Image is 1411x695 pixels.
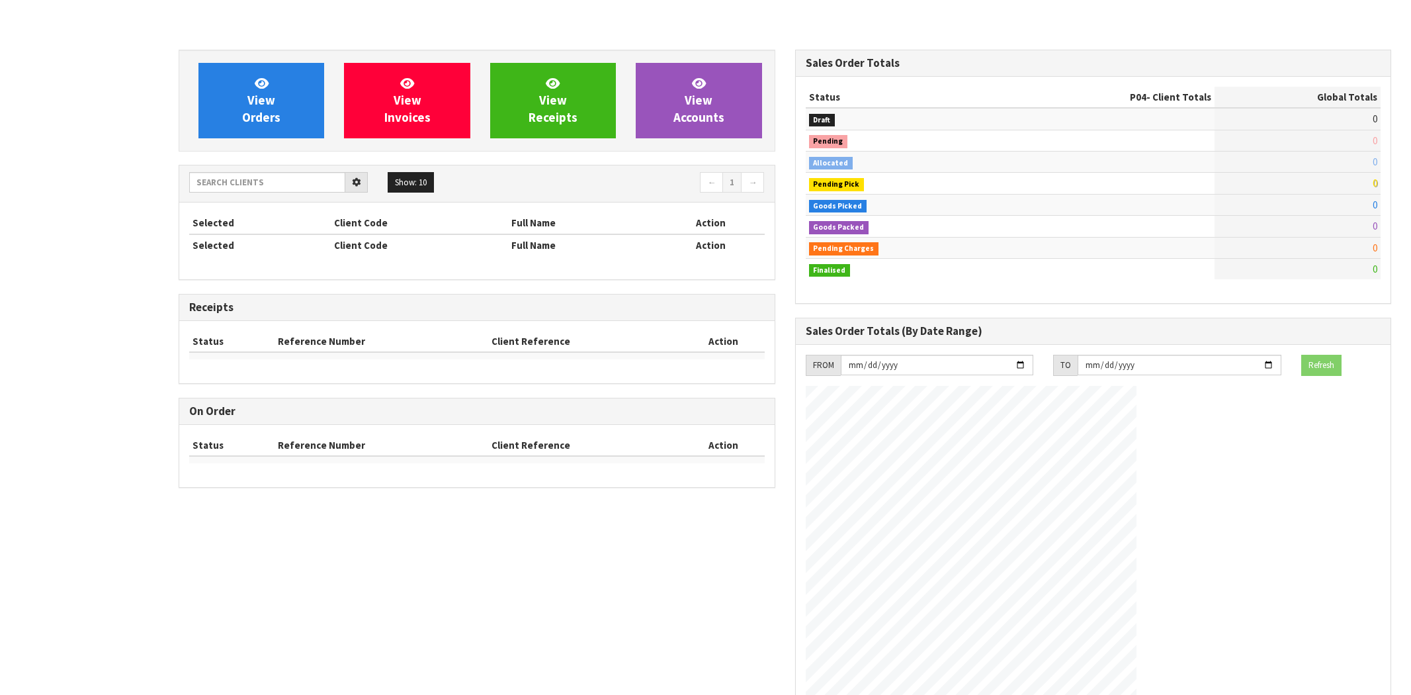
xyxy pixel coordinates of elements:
div: FROM [806,355,841,376]
span: Pending Charges [809,242,879,255]
span: View Accounts [673,75,724,125]
span: Goods Picked [809,200,867,213]
h3: Receipts [189,301,765,314]
th: Client Reference [488,435,682,456]
th: Action [658,234,765,255]
th: Reference Number [275,435,488,456]
th: Full Name [508,212,658,234]
th: Client Code [331,212,507,234]
span: Draft [809,114,835,127]
th: Selected [189,234,331,255]
span: Pending Pick [809,178,865,191]
th: Action [682,331,765,352]
span: Allocated [809,157,853,170]
a: ViewOrders [198,63,324,138]
th: Selected [189,212,331,234]
span: View Receipts [529,75,577,125]
th: Status [806,87,996,108]
th: Full Name [508,234,658,255]
h3: Sales Order Totals [806,57,1381,69]
button: Show: 10 [388,172,434,193]
h3: On Order [189,405,765,418]
th: Action [682,435,765,456]
nav: Page navigation [487,172,765,195]
th: Client Code [331,234,507,255]
span: View Invoices [384,75,431,125]
span: Finalised [809,264,851,277]
th: Reference Number [275,331,488,352]
span: Pending [809,135,848,148]
a: ViewAccounts [636,63,761,138]
th: Status [189,331,275,352]
a: ← [700,172,723,193]
input: Search clients [189,172,345,193]
th: Action [658,212,765,234]
th: Client Reference [488,331,682,352]
h3: Sales Order Totals (By Date Range) [806,325,1381,338]
th: - Client Totals [996,87,1215,108]
th: Status [189,435,275,456]
div: TO [1053,355,1078,376]
a: ViewReceipts [490,63,616,138]
a: ViewInvoices [344,63,470,138]
span: View Orders [242,75,280,125]
a: → [741,172,764,193]
a: 1 [722,172,742,193]
span: Goods Packed [809,221,869,234]
button: Refresh [1301,355,1342,376]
